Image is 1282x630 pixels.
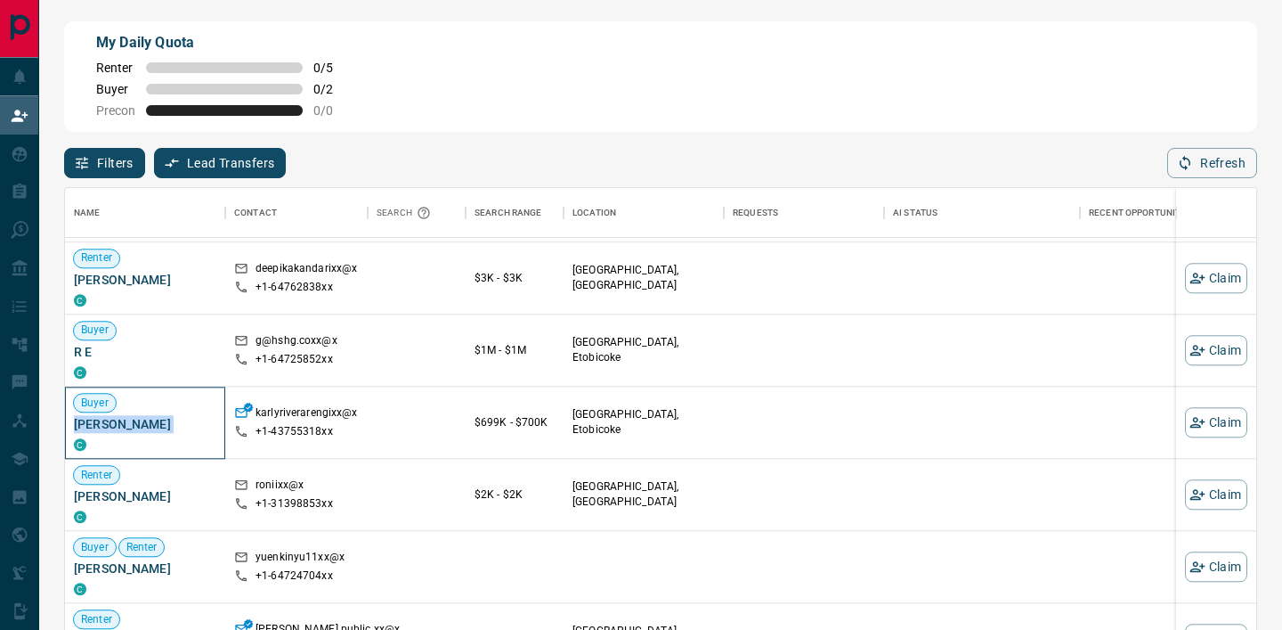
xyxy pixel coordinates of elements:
span: Buyer [74,396,116,411]
span: [PERSON_NAME] [74,487,216,505]
button: Claim [1185,407,1247,438]
p: g@hshg.coxx@x [256,333,337,352]
p: $3K - $3K [475,270,555,286]
p: [GEOGRAPHIC_DATA], [GEOGRAPHIC_DATA] [572,263,715,293]
span: Renter [74,612,119,627]
div: condos.ca [74,438,86,451]
span: [PERSON_NAME] [74,415,216,433]
p: [GEOGRAPHIC_DATA], [GEOGRAPHIC_DATA] [572,479,715,510]
span: Buyer [96,82,135,96]
p: roniixx@x [256,478,304,496]
p: +1- 31398853xx [256,496,333,511]
p: $2K - $2K [475,487,555,503]
p: [GEOGRAPHIC_DATA], Etobicoke [572,335,715,365]
div: Requests [724,188,884,238]
p: My Daily Quota [96,32,353,53]
div: Requests [733,188,778,238]
div: Location [572,188,616,238]
span: [PERSON_NAME] [74,271,216,289]
span: [PERSON_NAME] [74,560,216,577]
div: Contact [234,188,277,238]
div: AI Status [893,188,937,238]
p: [GEOGRAPHIC_DATA], Etobicoke [572,407,715,438]
div: Name [74,188,101,238]
span: Renter [74,251,119,266]
p: deepikakandarixx@x [256,261,357,280]
button: Claim [1185,335,1247,365]
div: condos.ca [74,366,86,379]
div: Search [377,188,435,238]
button: Claim [1185,263,1247,293]
p: +1- 64724704xx [256,569,333,584]
div: Name [65,188,225,238]
div: Location [564,188,724,238]
div: AI Status [884,188,1080,238]
p: +1- 43755318xx [256,424,333,439]
p: +1- 64725852xx [256,352,333,367]
button: Filters [64,148,145,178]
div: condos.ca [74,583,86,595]
span: R E [74,343,216,361]
p: $699K - $700K [475,414,555,430]
button: Refresh [1167,148,1257,178]
button: Claim [1185,552,1247,582]
span: Renter [74,468,119,483]
button: Lead Transfers [154,148,287,178]
span: 0 / 0 [313,103,353,118]
p: yuenkinyu11xx@x [256,550,345,569]
p: karlyriverarengixx@x [256,405,358,424]
div: Search Range [475,188,542,238]
div: condos.ca [74,294,86,307]
span: Buyer [74,540,116,555]
span: Renter [96,61,135,75]
div: Recent Opportunities (30d) [1080,188,1258,238]
div: Contact [225,188,368,238]
div: Search Range [466,188,564,238]
span: Renter [119,540,165,555]
span: Buyer [74,323,116,339]
div: Recent Opportunities (30d) [1089,188,1220,238]
p: $1M - $1M [475,342,555,358]
span: 0 / 5 [313,61,353,75]
span: 0 / 2 [313,82,353,96]
div: condos.ca [74,511,86,523]
p: +1- 64762838xx [256,280,333,295]
button: Claim [1185,479,1247,510]
span: Precon [96,103,135,118]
